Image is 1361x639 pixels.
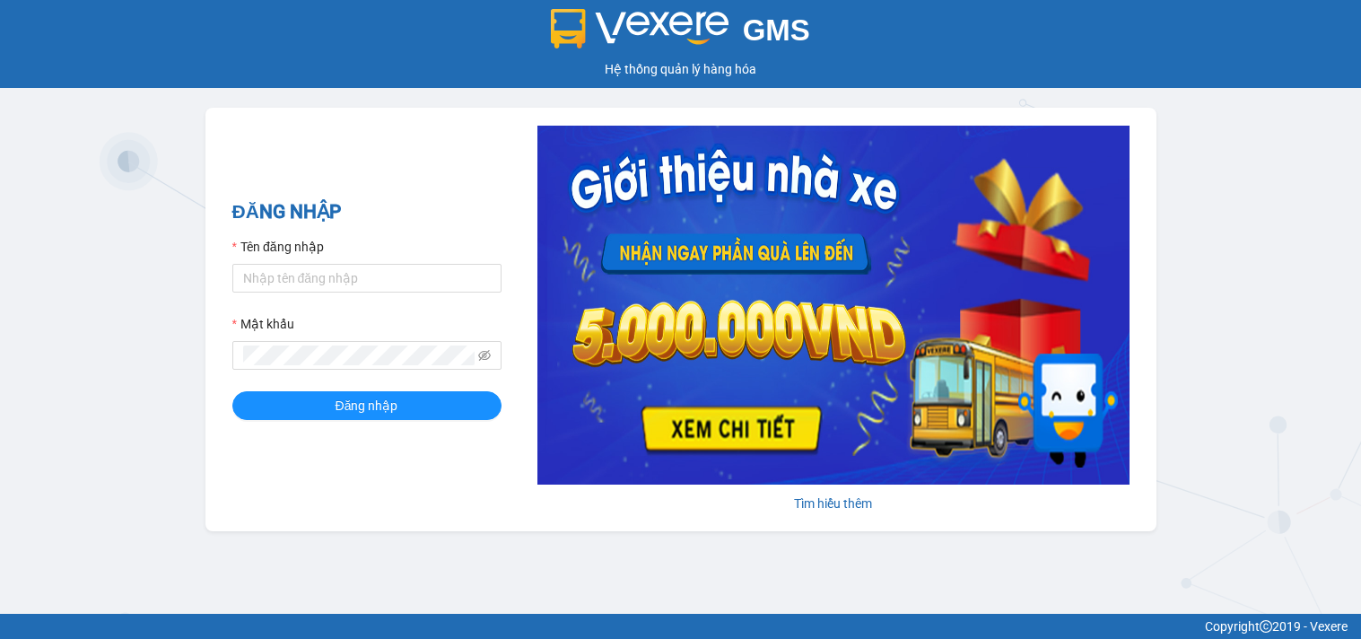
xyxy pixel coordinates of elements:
div: Hệ thống quản lý hàng hóa [4,59,1357,79]
input: Mật khẩu [243,346,475,365]
h2: ĐĂNG NHẬP [232,197,502,227]
a: GMS [551,27,810,41]
span: GMS [743,13,810,47]
span: eye-invisible [478,349,491,362]
div: Tìm hiểu thêm [537,494,1130,513]
label: Tên đăng nhập [232,237,324,257]
img: banner-0 [537,126,1130,485]
span: Đăng nhập [336,396,398,416]
label: Mật khẩu [232,314,294,334]
div: Copyright 2019 - Vexere [13,617,1348,636]
img: logo 2 [551,9,728,48]
button: Đăng nhập [232,391,502,420]
span: copyright [1260,620,1272,633]
input: Tên đăng nhập [232,264,502,293]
